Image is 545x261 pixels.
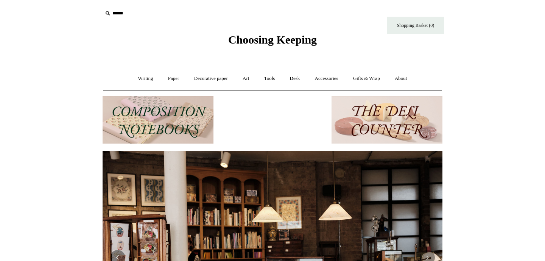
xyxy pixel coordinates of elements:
[388,69,414,89] a: About
[228,33,317,46] span: Choosing Keeping
[103,96,213,144] img: 202302 Composition ledgers.jpg__PID:69722ee6-fa44-49dd-a067-31375e5d54ec
[346,69,387,89] a: Gifts & Wrap
[187,69,235,89] a: Decorative paper
[257,69,282,89] a: Tools
[387,17,444,34] a: Shopping Basket (0)
[308,69,345,89] a: Accessories
[228,39,317,45] a: Choosing Keeping
[217,96,328,144] img: New.jpg__PID:f73bdf93-380a-4a35-bcfe-7823039498e1
[161,69,186,89] a: Paper
[131,69,160,89] a: Writing
[332,96,442,144] img: The Deli Counter
[236,69,256,89] a: Art
[283,69,307,89] a: Desk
